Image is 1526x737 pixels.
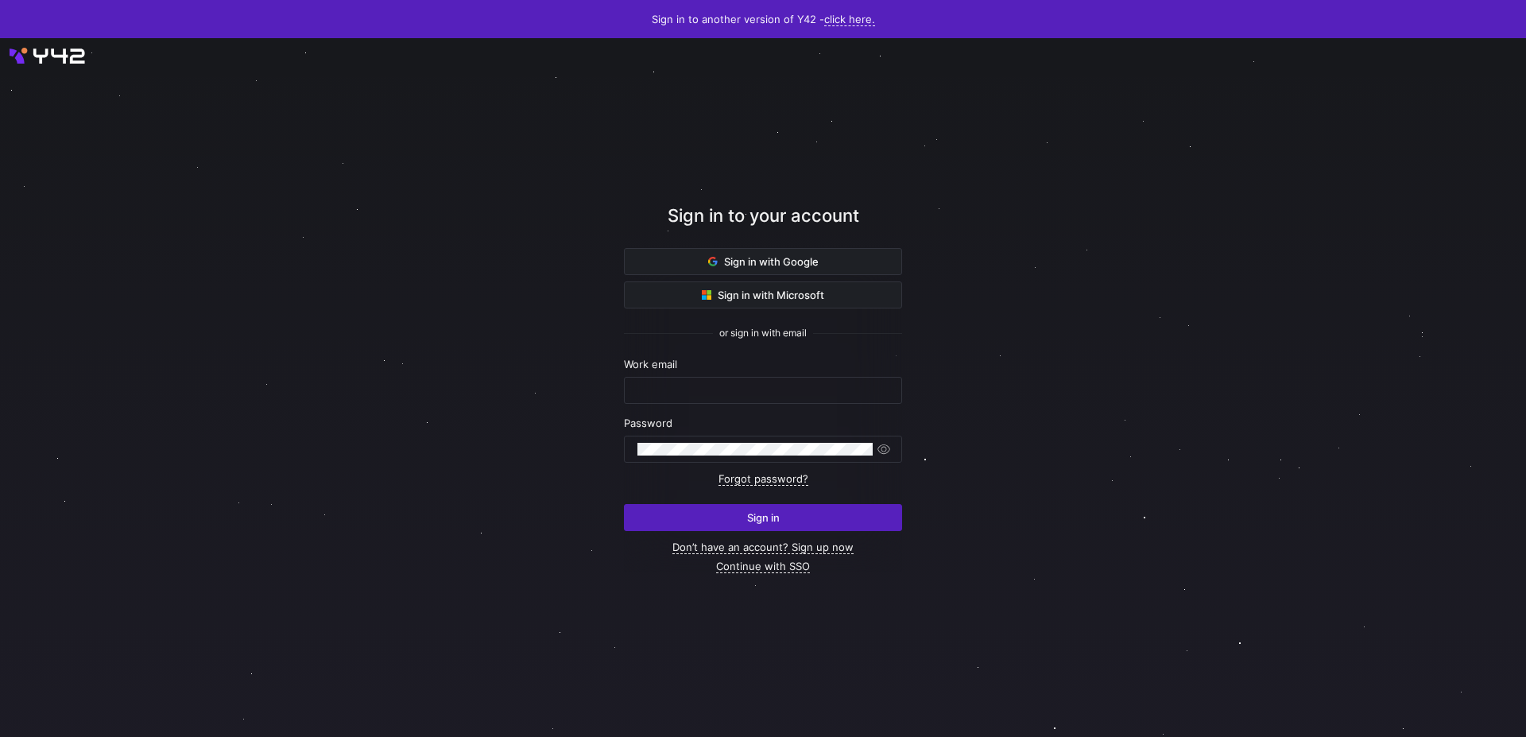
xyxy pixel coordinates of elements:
[824,13,875,26] a: click here.
[624,358,677,370] span: Work email
[708,255,819,268] span: Sign in with Google
[747,511,780,524] span: Sign in
[624,417,672,429] span: Password
[672,541,854,554] a: Don’t have an account? Sign up now
[624,504,902,531] button: Sign in
[624,203,902,248] div: Sign in to your account
[702,289,824,301] span: Sign in with Microsoft
[718,472,808,486] a: Forgot password?
[624,248,902,275] button: Sign in with Google
[716,560,810,573] a: Continue with SSO
[624,281,902,308] button: Sign in with Microsoft
[719,328,807,339] span: or sign in with email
